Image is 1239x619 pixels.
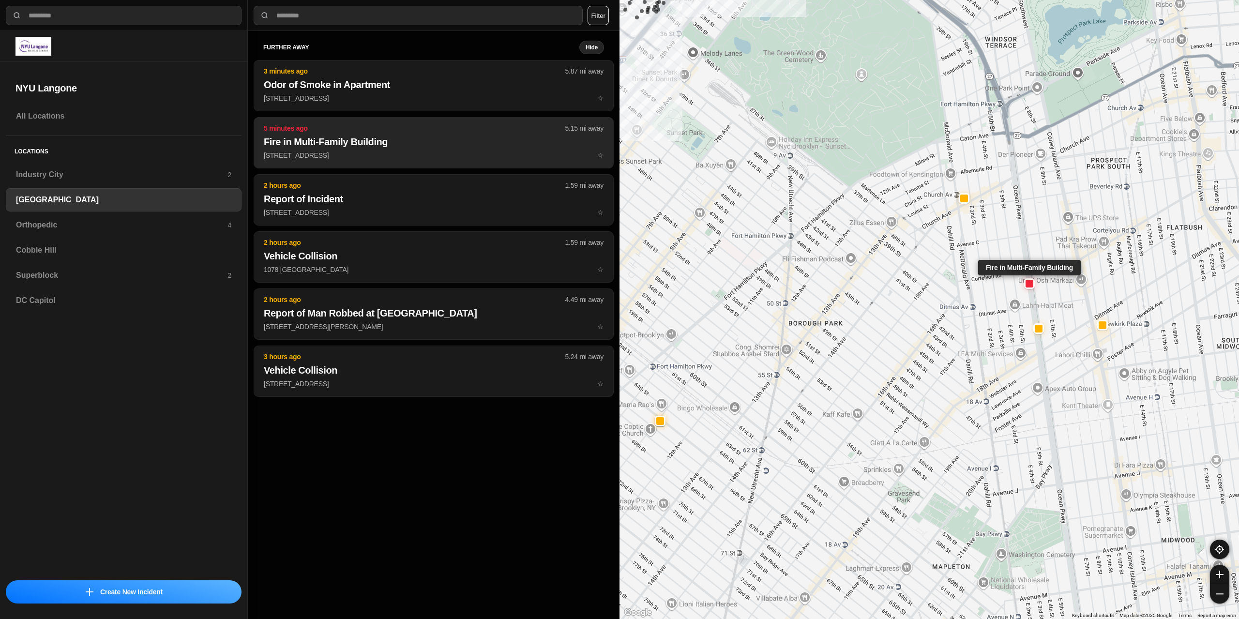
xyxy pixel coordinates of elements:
a: Superblock2 [6,264,242,287]
button: 2 hours ago4.49 mi awayReport of Man Robbed at [GEOGRAPHIC_DATA][STREET_ADDRESS][PERSON_NAME]star [254,288,614,340]
button: Fire in Multi-Family Building [1024,278,1035,288]
p: [STREET_ADDRESS] [264,208,604,217]
h5: further away [263,44,579,51]
img: logo [15,37,51,56]
a: 2 hours ago1.59 mi awayReport of Incident[STREET_ADDRESS]star [254,208,614,216]
p: 4 [227,220,231,230]
h2: Report of Man Robbed at [GEOGRAPHIC_DATA] [264,306,604,320]
p: 5.24 mi away [565,352,604,362]
a: 3 hours ago5.24 mi awayVehicle Collision[STREET_ADDRESS]star [254,379,614,388]
a: 3 minutes ago5.87 mi awayOdor of Smoke in Apartment[STREET_ADDRESS]star [254,94,614,102]
p: 5.15 mi away [565,123,604,133]
p: 1.59 mi away [565,238,604,247]
p: [STREET_ADDRESS] [264,151,604,160]
button: recenter [1210,540,1229,559]
button: zoom-in [1210,565,1229,584]
h5: Locations [6,136,242,163]
p: 2 hours ago [264,181,565,190]
p: 3 minutes ago [264,66,565,76]
a: 2 hours ago1.59 mi awayVehicle Collision1078 [GEOGRAPHIC_DATA]star [254,265,614,273]
p: 2 hours ago [264,238,565,247]
p: [STREET_ADDRESS] [264,93,604,103]
img: zoom-in [1216,571,1224,578]
p: 2 [227,271,231,280]
a: All Locations [6,105,242,128]
h3: DC Capitol [16,295,231,306]
p: 5.87 mi away [565,66,604,76]
span: star [597,380,604,388]
p: 3 hours ago [264,352,565,362]
p: 2 hours ago [264,295,565,304]
span: Map data ©2025 Google [1119,613,1172,618]
small: Hide [586,44,598,51]
h3: All Locations [16,110,231,122]
a: Cobble Hill [6,239,242,262]
h2: Vehicle Collision [264,249,604,263]
h2: Fire in Multi-Family Building [264,135,604,149]
button: Hide [579,41,604,54]
h2: NYU Langone [15,81,232,95]
button: iconCreate New Incident [6,580,242,604]
button: zoom-out [1210,584,1229,604]
h3: Superblock [16,270,227,281]
h3: Cobble Hill [16,244,231,256]
span: star [597,151,604,159]
p: 4.49 mi away [565,295,604,304]
p: 2 [227,170,231,180]
button: 5 minutes ago5.15 mi awayFire in Multi-Family Building[STREET_ADDRESS]star [254,117,614,168]
p: 5 minutes ago [264,123,565,133]
a: Report a map error [1197,613,1236,618]
div: Fire in Multi-Family Building [978,259,1081,275]
img: icon [86,588,93,596]
img: search [260,11,270,20]
h3: Orthopedic [16,219,227,231]
span: star [597,266,604,273]
button: 3 hours ago5.24 mi awayVehicle Collision[STREET_ADDRESS]star [254,346,614,397]
p: [STREET_ADDRESS] [264,379,604,389]
h2: Odor of Smoke in Apartment [264,78,604,91]
a: Industry City2 [6,163,242,186]
img: recenter [1215,545,1224,554]
p: 1078 [GEOGRAPHIC_DATA] [264,265,604,274]
button: 2 hours ago1.59 mi awayReport of Incident[STREET_ADDRESS]star [254,174,614,226]
h2: Vehicle Collision [264,363,604,377]
button: Keyboard shortcuts [1072,612,1114,619]
button: Filter [588,6,609,25]
h3: Industry City [16,169,227,181]
a: Terms (opens in new tab) [1178,613,1192,618]
a: 5 minutes ago5.15 mi awayFire in Multi-Family Building[STREET_ADDRESS]star [254,151,614,159]
a: Orthopedic4 [6,213,242,237]
p: [STREET_ADDRESS][PERSON_NAME] [264,322,604,332]
span: star [597,94,604,102]
p: 1.59 mi away [565,181,604,190]
img: zoom-out [1216,590,1224,598]
img: Google [622,606,654,619]
a: DC Capitol [6,289,242,312]
span: star [597,209,604,216]
img: search [12,11,22,20]
h2: Report of Incident [264,192,604,206]
a: 2 hours ago4.49 mi awayReport of Man Robbed at [GEOGRAPHIC_DATA][STREET_ADDRESS][PERSON_NAME]star [254,322,614,331]
button: 3 minutes ago5.87 mi awayOdor of Smoke in Apartment[STREET_ADDRESS]star [254,60,614,111]
a: Open this area in Google Maps (opens a new window) [622,606,654,619]
p: Create New Incident [100,587,163,597]
button: 2 hours ago1.59 mi awayVehicle Collision1078 [GEOGRAPHIC_DATA]star [254,231,614,283]
span: star [597,323,604,331]
a: [GEOGRAPHIC_DATA] [6,188,242,211]
h3: [GEOGRAPHIC_DATA] [16,194,231,206]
